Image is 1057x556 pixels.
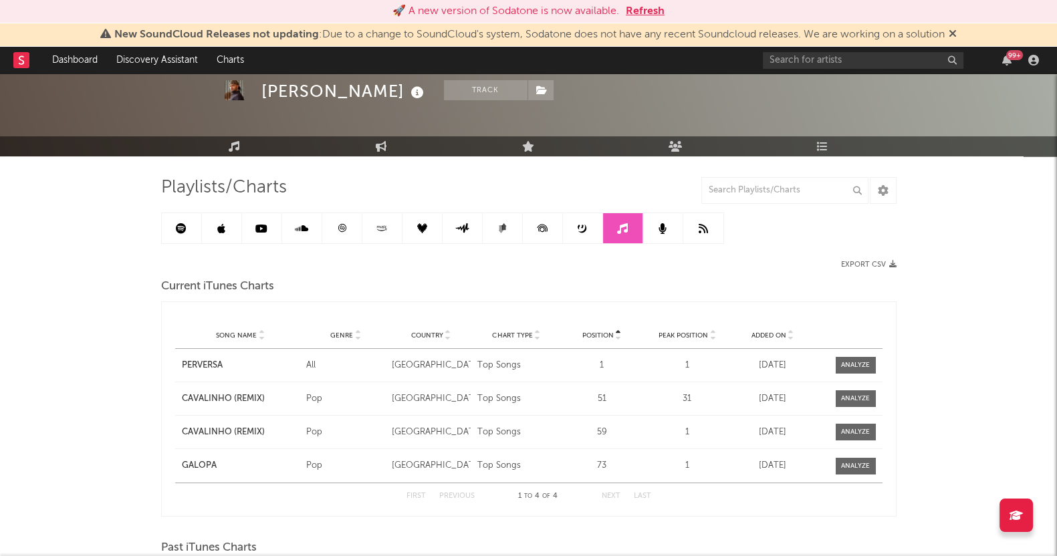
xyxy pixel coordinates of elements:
button: Export CSV [841,261,897,269]
span: to [524,493,532,499]
span: Peak Position [659,331,708,339]
span: Dismiss [949,29,957,40]
div: 1 4 4 [501,489,575,505]
div: [GEOGRAPHIC_DATA] [392,459,471,472]
div: Top Songs [477,459,556,472]
span: New SoundCloud Releases not updating [114,29,319,40]
div: Pop [306,459,385,472]
button: Previous [439,493,475,500]
a: Dashboard [43,47,107,74]
button: Refresh [626,3,665,19]
button: 99+ [1002,55,1012,65]
div: 1 [562,359,641,372]
div: [DATE] [733,392,812,406]
div: 🚀 A new version of Sodatone is now available. [392,3,619,19]
div: Top Songs [477,392,556,406]
div: Pop [306,426,385,439]
div: 99 + [1006,50,1023,60]
span: Country [411,331,443,339]
div: [GEOGRAPHIC_DATA] [392,426,471,439]
a: PERVERSA [182,359,300,372]
button: First [406,493,426,500]
span: of [542,493,550,499]
span: Position [582,331,614,339]
div: 31 [648,392,727,406]
div: [DATE] [733,359,812,372]
span: Playlists/Charts [161,180,287,196]
div: [GEOGRAPHIC_DATA] [392,359,471,372]
span: Current iTunes Charts [161,279,274,295]
span: Song Name [216,331,257,339]
div: Pop [306,392,385,406]
div: [GEOGRAPHIC_DATA] [392,392,471,406]
a: GALOPA [182,459,300,472]
div: 73 [562,459,641,472]
a: Charts [207,47,253,74]
div: 51 [562,392,641,406]
button: Next [602,493,620,500]
span: Genre [330,331,353,339]
div: Top Songs [477,359,556,372]
span: Past iTunes Charts [161,540,257,556]
input: Search Playlists/Charts [701,177,868,204]
span: : Due to a change to SoundCloud's system, Sodatone does not have any recent Soundcloud releases. ... [114,29,945,40]
a: Discovery Assistant [107,47,207,74]
input: Search for artists [763,52,963,69]
div: [PERSON_NAME] [261,80,427,102]
button: Last [634,493,651,500]
div: All [306,359,385,372]
div: 1 [648,459,727,472]
span: Chart Type [492,331,532,339]
div: 1 [648,359,727,372]
div: 1 [648,426,727,439]
div: [DATE] [733,426,812,439]
button: Track [444,80,527,100]
span: Added On [751,331,786,339]
a: CAVALINHO (REMIX) [182,426,300,439]
div: Top Songs [477,426,556,439]
div: 59 [562,426,641,439]
div: [DATE] [733,459,812,472]
a: CAVALINHO (REMIX) [182,392,300,406]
